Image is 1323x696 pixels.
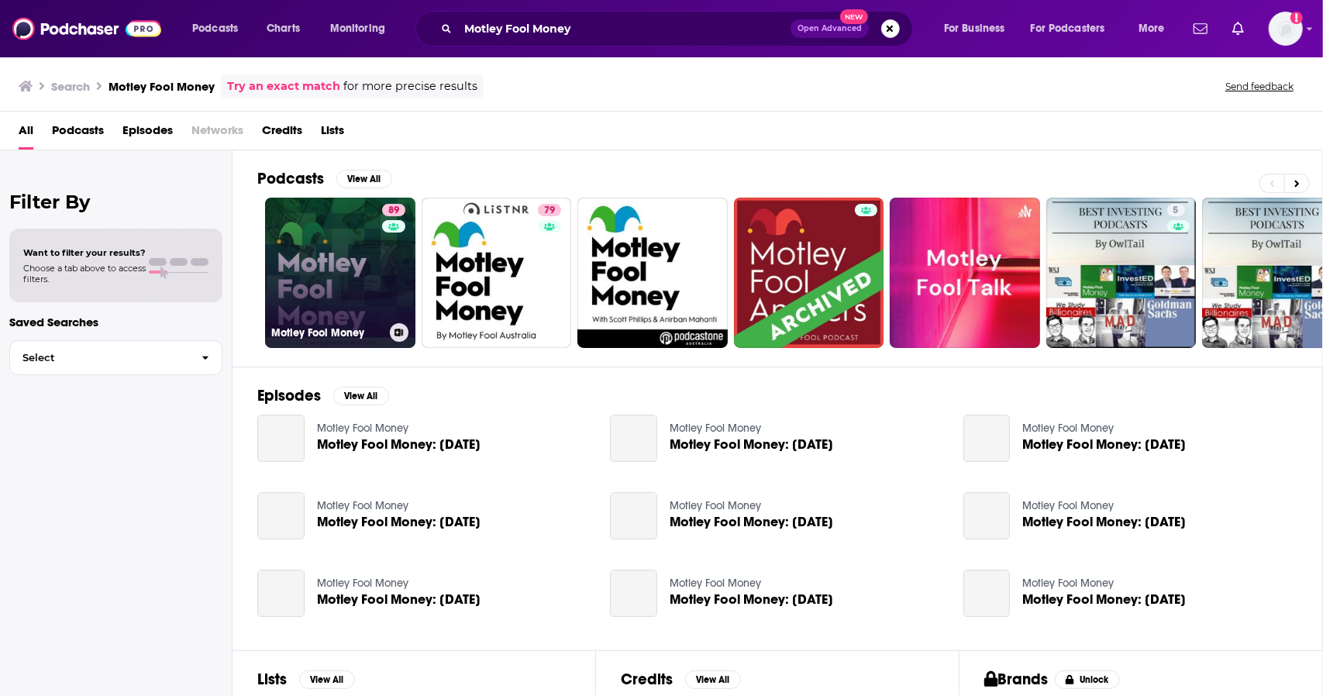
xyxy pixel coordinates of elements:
[267,18,300,40] span: Charts
[19,118,33,150] a: All
[317,515,481,529] a: Motley Fool Money: 08.28.2009
[458,16,791,41] input: Search podcasts, credits, & more...
[1022,438,1186,451] a: Motley Fool Money: 02.20.2009
[257,670,355,689] a: ListsView All
[791,19,869,38] button: Open AdvancedNew
[670,499,761,512] a: Motley Fool Money
[1055,670,1121,689] button: Unlock
[984,670,1049,689] h2: Brands
[1022,438,1186,451] span: Motley Fool Money: [DATE]
[610,415,657,462] a: Motley Fool Money: 05.29.2009
[317,515,481,529] span: Motley Fool Money: [DATE]
[1022,593,1186,606] span: Motley Fool Money: [DATE]
[670,438,833,451] a: Motley Fool Money: 05.29.2009
[1173,203,1179,219] span: 5
[1031,18,1105,40] span: For Podcasters
[257,570,305,617] a: Motley Fool Money: 04.17.2009
[1022,593,1186,606] a: Motley Fool Money: 04.06.2012
[1167,204,1185,216] a: 5
[610,570,657,617] a: Motley Fool Money: 07.17.2009
[10,353,189,363] span: Select
[670,593,833,606] span: Motley Fool Money: [DATE]
[1139,18,1165,40] span: More
[1269,12,1303,46] button: Show profile menu
[1269,12,1303,46] img: User Profile
[933,16,1025,41] button: open menu
[330,18,385,40] span: Monitoring
[1290,12,1303,24] svg: Add a profile image
[262,118,302,150] a: Credits
[670,593,833,606] a: Motley Fool Money: 07.17.2009
[963,570,1011,617] a: Motley Fool Money: 04.06.2012
[430,11,928,47] div: Search podcasts, credits, & more...
[685,670,741,689] button: View All
[299,670,355,689] button: View All
[963,415,1011,462] a: Motley Fool Money: 02.20.2009
[271,326,384,339] h3: Motley Fool Money
[1221,80,1298,93] button: Send feedback
[317,438,481,451] a: Motley Fool Money: 10 15 2010
[1022,577,1114,590] a: Motley Fool Money
[109,79,215,94] h3: Motley Fool Money
[317,593,481,606] a: Motley Fool Money: 04.17.2009
[538,204,561,216] a: 79
[257,169,324,188] h2: Podcasts
[610,492,657,539] a: Motley Fool Money: 08.13.2010
[388,203,399,219] span: 89
[670,515,833,529] a: Motley Fool Money: 08.13.2010
[23,263,146,284] span: Choose a tab above to access filters.
[52,118,104,150] a: Podcasts
[317,438,481,451] span: Motley Fool Money: [DATE]
[670,577,761,590] a: Motley Fool Money
[192,18,238,40] span: Podcasts
[317,422,408,435] a: Motley Fool Money
[963,492,1011,539] a: Motley Fool Money: 07.31.2009
[343,78,477,95] span: for more precise results
[1022,515,1186,529] a: Motley Fool Money: 07.31.2009
[1187,16,1214,42] a: Show notifications dropdown
[1021,16,1128,41] button: open menu
[257,670,287,689] h2: Lists
[257,386,321,405] h2: Episodes
[1226,16,1250,42] a: Show notifications dropdown
[1022,422,1114,435] a: Motley Fool Money
[321,118,344,150] a: Lists
[319,16,405,41] button: open menu
[621,670,673,689] h2: Credits
[257,415,305,462] a: Motley Fool Money: 10 15 2010
[23,247,146,258] span: Want to filter your results?
[333,387,389,405] button: View All
[9,191,222,213] h2: Filter By
[1269,12,1303,46] span: Logged in as CaveHenricks
[840,9,868,24] span: New
[382,204,405,216] a: 89
[257,16,309,41] a: Charts
[944,18,1005,40] span: For Business
[257,386,389,405] a: EpisodesView All
[670,515,833,529] span: Motley Fool Money: [DATE]
[257,492,305,539] a: Motley Fool Money: 08.28.2009
[1022,499,1114,512] a: Motley Fool Money
[670,422,761,435] a: Motley Fool Money
[1128,16,1184,41] button: open menu
[12,14,161,43] img: Podchaser - Follow, Share and Rate Podcasts
[51,79,90,94] h3: Search
[670,438,833,451] span: Motley Fool Money: [DATE]
[227,78,340,95] a: Try an exact match
[544,203,555,219] span: 79
[257,169,392,188] a: PodcastsView All
[317,593,481,606] span: Motley Fool Money: [DATE]
[122,118,173,150] a: Episodes
[336,170,392,188] button: View All
[317,499,408,512] a: Motley Fool Money
[621,670,741,689] a: CreditsView All
[422,198,572,348] a: 79
[9,315,222,329] p: Saved Searches
[181,16,258,41] button: open menu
